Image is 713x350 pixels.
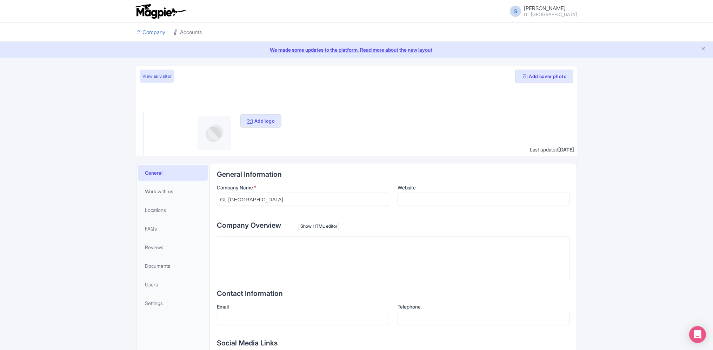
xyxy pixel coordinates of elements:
a: Reviews [138,239,208,255]
a: Locations [138,202,208,218]
span: General [145,169,162,176]
small: GL [GEOGRAPHIC_DATA] [524,12,577,17]
span: Company Overview [217,221,281,229]
button: Add cover photo [515,70,573,83]
img: logo-ab69f6fb50320c5b225c76a69d11143b.png [133,4,187,19]
span: Reviews [145,244,164,251]
button: Add logo [240,114,281,128]
span: [PERSON_NAME] [524,5,566,12]
span: Work with us [145,188,173,195]
span: FAQs [145,225,157,232]
div: Show HTML editor [299,223,339,230]
span: Users [145,281,158,288]
button: Close announcement [701,45,706,53]
h2: Contact Information [217,290,569,297]
a: FAQs [138,221,208,236]
div: Last updated [530,146,574,153]
a: Accounts [174,23,202,42]
a: Users [138,277,208,292]
span: Email [217,304,229,310]
span: Website [398,184,416,190]
img: profile-logo-d1a8e230fb1b8f12adc913e4f4d7365c.png [198,116,231,150]
a: General [138,165,208,181]
a: Work with us [138,183,208,199]
a: Company [136,23,165,42]
span: Locations [145,206,166,214]
span: Company Name [217,184,253,190]
a: View as visitor [140,70,174,83]
a: Settings [138,295,208,311]
h2: General Information [217,170,569,178]
span: S [510,6,521,17]
div: Open Intercom Messenger [689,326,706,343]
a: S [PERSON_NAME] GL [GEOGRAPHIC_DATA] [506,6,577,17]
span: Documents [145,262,170,270]
a: Documents [138,258,208,274]
a: We made some updates to the platform. Read more about the new layout [4,46,709,53]
span: [DATE] [558,147,574,153]
span: Telephone [398,304,421,310]
span: Settings [145,299,163,307]
h2: Social Media Links [217,339,569,347]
